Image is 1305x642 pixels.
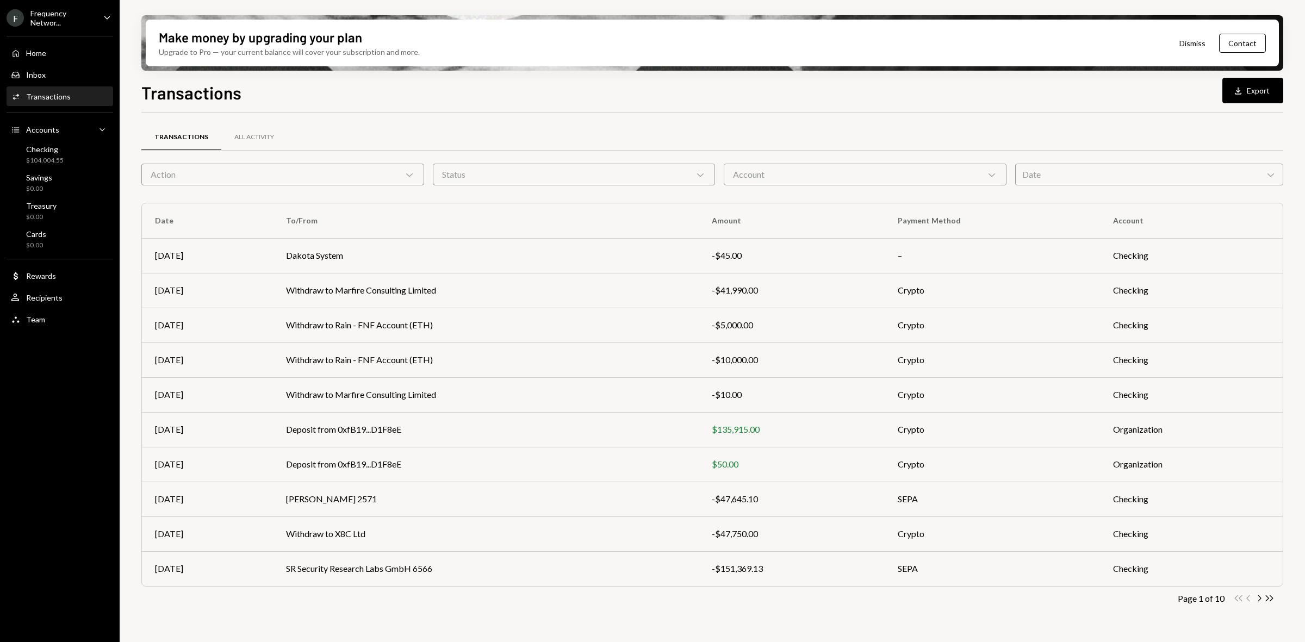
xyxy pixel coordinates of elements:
[159,46,420,58] div: Upgrade to Pro — your current balance will cover your subscription and more.
[712,527,872,540] div: -$47,750.00
[273,516,698,551] td: Withdraw to X8C Ltd
[7,266,113,285] a: Rewards
[1100,482,1283,516] td: Checking
[26,315,45,324] div: Team
[142,203,273,238] th: Date
[699,203,885,238] th: Amount
[885,412,1100,447] td: Crypto
[1100,342,1283,377] td: Checking
[1100,412,1283,447] td: Organization
[26,213,57,222] div: $0.00
[26,229,46,239] div: Cards
[1222,78,1283,103] button: Export
[26,241,46,250] div: $0.00
[885,238,1100,273] td: –
[885,447,1100,482] td: Crypto
[273,482,698,516] td: [PERSON_NAME] 2571
[712,423,872,436] div: $135,915.00
[273,342,698,377] td: Withdraw to Rain - FNF Account (ETH)
[433,164,716,185] div: Status
[7,141,113,167] a: Checking$104,004.55
[273,447,698,482] td: Deposit from 0xfB19...D1F8eE
[885,482,1100,516] td: SEPA
[885,308,1100,342] td: Crypto
[155,562,260,575] div: [DATE]
[155,423,260,436] div: [DATE]
[26,293,63,302] div: Recipients
[221,123,287,151] a: All Activity
[7,198,113,224] a: Treasury$0.00
[26,48,46,58] div: Home
[26,271,56,281] div: Rewards
[26,173,52,182] div: Savings
[273,273,698,308] td: Withdraw to Marfire Consulting Limited
[26,184,52,194] div: $0.00
[7,120,113,139] a: Accounts
[885,516,1100,551] td: Crypto
[7,9,24,27] div: F
[1100,308,1283,342] td: Checking
[26,145,64,154] div: Checking
[1100,273,1283,308] td: Checking
[141,164,424,185] div: Action
[712,319,872,332] div: -$5,000.00
[1100,447,1283,482] td: Organization
[155,388,260,401] div: [DATE]
[7,86,113,106] a: Transactions
[234,133,274,142] div: All Activity
[7,65,113,84] a: Inbox
[273,238,698,273] td: Dakota System
[26,201,57,210] div: Treasury
[141,82,241,103] h1: Transactions
[273,203,698,238] th: To/From
[712,353,872,366] div: -$10,000.00
[712,284,872,297] div: -$41,990.00
[273,377,698,412] td: Withdraw to Marfire Consulting Limited
[1100,551,1283,586] td: Checking
[1015,164,1284,185] div: Date
[1219,34,1266,53] button: Contact
[885,203,1100,238] th: Payment Method
[7,288,113,307] a: Recipients
[1100,516,1283,551] td: Checking
[155,319,260,332] div: [DATE]
[724,164,1006,185] div: Account
[7,43,113,63] a: Home
[141,123,221,151] a: Transactions
[1100,238,1283,273] td: Checking
[712,493,872,506] div: -$47,645.10
[712,249,872,262] div: -$45.00
[155,249,260,262] div: [DATE]
[159,28,362,46] div: Make money by upgrading your plan
[7,170,113,196] a: Savings$0.00
[712,458,872,471] div: $50.00
[885,342,1100,377] td: Crypto
[154,133,208,142] div: Transactions
[1100,377,1283,412] td: Checking
[26,125,59,134] div: Accounts
[712,562,872,575] div: -$151,369.13
[885,377,1100,412] td: Crypto
[7,226,113,252] a: Cards$0.00
[7,309,113,329] a: Team
[26,92,71,101] div: Transactions
[885,551,1100,586] td: SEPA
[712,388,872,401] div: -$10.00
[26,156,64,165] div: $104,004.55
[155,493,260,506] div: [DATE]
[273,551,698,586] td: SR Security Research Labs GmbH 6566
[155,353,260,366] div: [DATE]
[273,412,698,447] td: Deposit from 0xfB19...D1F8eE
[155,458,260,471] div: [DATE]
[1100,203,1283,238] th: Account
[155,284,260,297] div: [DATE]
[26,70,46,79] div: Inbox
[885,273,1100,308] td: Crypto
[1166,30,1219,56] button: Dismiss
[273,308,698,342] td: Withdraw to Rain - FNF Account (ETH)
[30,9,95,27] div: Frequency Networ...
[155,527,260,540] div: [DATE]
[1178,593,1225,603] div: Page 1 of 10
